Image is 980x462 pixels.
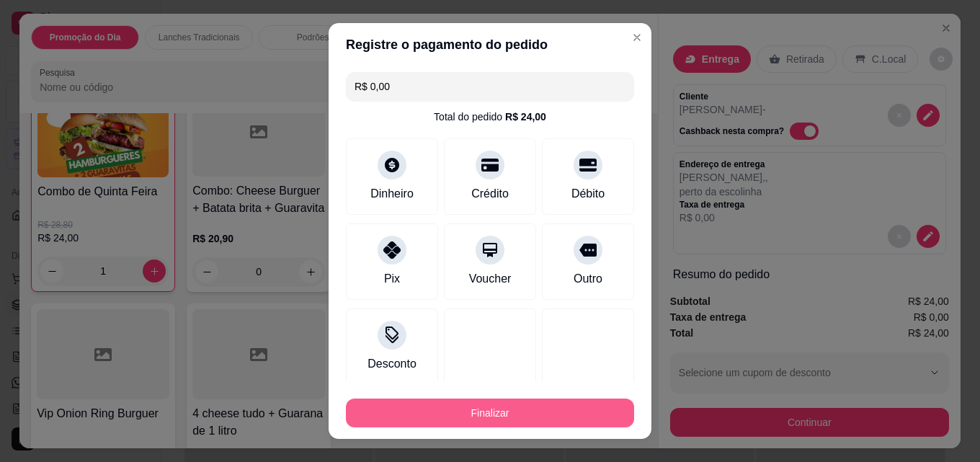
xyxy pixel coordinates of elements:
[329,23,651,66] header: Registre o pagamento do pedido
[471,185,509,203] div: Crédito
[367,355,416,373] div: Desconto
[571,185,605,203] div: Débito
[505,110,546,124] div: R$ 24,00
[434,110,546,124] div: Total do pedido
[370,185,414,203] div: Dinheiro
[625,26,649,49] button: Close
[574,270,602,288] div: Outro
[346,399,634,427] button: Finalizar
[384,270,400,288] div: Pix
[469,270,512,288] div: Voucher
[355,72,625,101] input: Ex.: hambúrguer de cordeiro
